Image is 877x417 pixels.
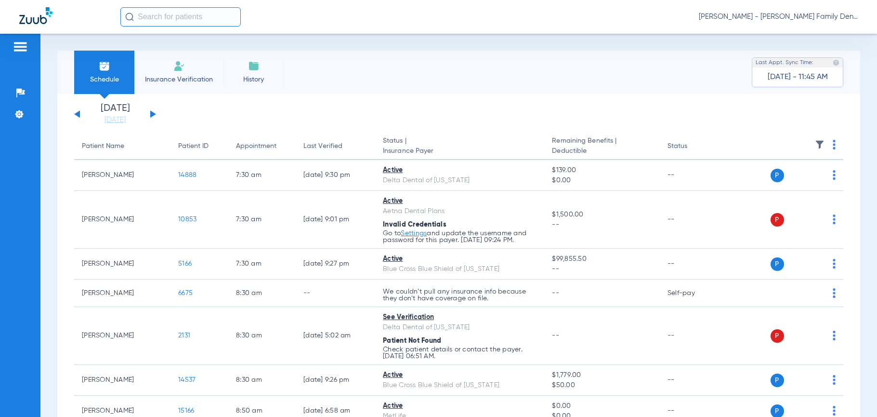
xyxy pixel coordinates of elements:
img: Schedule [99,60,110,72]
span: 10853 [178,216,196,223]
th: Status [660,133,725,160]
td: [DATE] 9:26 PM [296,365,375,396]
a: Settings [401,230,427,237]
td: [DATE] 9:01 PM [296,191,375,249]
span: Insurance Verification [142,75,216,84]
img: group-dot-blue.svg [833,288,836,298]
img: History [248,60,260,72]
img: group-dot-blue.svg [833,406,836,416]
span: Last Appt. Sync Time: [756,58,813,67]
span: [DATE] - 11:45 AM [768,72,828,82]
div: Aetna Dental Plans [383,206,537,216]
div: Last Verified [303,141,367,151]
span: P [771,169,784,182]
span: Insurance Payer [383,146,537,156]
td: 8:30 AM [228,307,296,365]
td: [DATE] 9:30 PM [296,160,375,191]
div: Active [383,165,537,175]
td: -- [660,307,725,365]
td: 8:30 AM [228,365,296,396]
span: 6675 [178,290,193,296]
img: Manual Insurance Verification [173,60,185,72]
td: [PERSON_NAME] [74,365,170,396]
span: $0.00 [552,401,652,411]
th: Status | [375,133,544,160]
img: group-dot-blue.svg [833,170,836,180]
div: Active [383,370,537,380]
div: Active [383,196,537,206]
img: Search Icon [125,13,134,21]
img: group-dot-blue.svg [833,259,836,269]
img: group-dot-blue.svg [833,140,836,149]
td: [DATE] 9:27 PM [296,249,375,280]
div: Patient ID [178,141,221,151]
span: P [771,374,784,387]
div: Active [383,401,537,411]
span: 15166 [178,407,194,414]
td: Self-pay [660,280,725,307]
td: -- [660,365,725,396]
span: Schedule [81,75,127,84]
span: -- [552,290,559,296]
img: last sync help info [833,59,839,66]
span: P [771,329,784,343]
div: Active [383,254,537,264]
td: [PERSON_NAME] [74,191,170,249]
span: Deductible [552,146,652,156]
td: -- [660,160,725,191]
a: [DATE] [86,115,144,125]
td: 7:30 AM [228,160,296,191]
span: 2131 [178,332,190,339]
input: Search for patients [120,7,241,27]
td: 8:30 AM [228,280,296,307]
div: See Verification [383,312,537,323]
span: -- [552,264,652,274]
span: -- [552,220,652,230]
img: group-dot-blue.svg [833,215,836,224]
span: History [231,75,276,84]
div: Delta Dental of [US_STATE] [383,175,537,186]
img: hamburger-icon [13,41,28,53]
td: -- [660,191,725,249]
div: Blue Cross Blue Shield of [US_STATE] [383,264,537,274]
img: group-dot-blue.svg [833,331,836,340]
span: 14888 [178,172,196,178]
span: Invalid Credentials [383,221,446,228]
p: Go to and update the username and password for this payer. [DATE] 09:24 PM. [383,230,537,243]
span: P [771,213,784,227]
img: filter.svg [815,140,825,149]
td: -- [296,280,375,307]
td: [DATE] 5:02 AM [296,307,375,365]
span: $99,855.50 [552,254,652,264]
span: [PERSON_NAME] - [PERSON_NAME] Family Dentistry [699,12,858,22]
span: P [771,257,784,271]
p: Check patient details or contact the payer. [DATE] 06:51 AM. [383,346,537,360]
span: -- [552,332,559,339]
span: 14537 [178,377,196,383]
div: Patient Name [82,141,163,151]
td: [PERSON_NAME] [74,307,170,365]
span: Patient Not Found [383,337,441,344]
div: Appointment [236,141,288,151]
img: group-dot-blue.svg [833,375,836,385]
div: Appointment [236,141,276,151]
td: [PERSON_NAME] [74,249,170,280]
span: $0.00 [552,175,652,186]
td: [PERSON_NAME] [74,280,170,307]
div: Patient Name [82,141,124,151]
div: Delta Dental of [US_STATE] [383,323,537,333]
td: 7:30 AM [228,249,296,280]
span: 5166 [178,260,192,267]
span: $1,779.00 [552,370,652,380]
td: [PERSON_NAME] [74,160,170,191]
div: Last Verified [303,141,342,151]
div: Blue Cross Blue Shield of [US_STATE] [383,380,537,390]
span: $50.00 [552,380,652,390]
td: 7:30 AM [228,191,296,249]
span: $139.00 [552,165,652,175]
img: Zuub Logo [19,7,52,24]
li: [DATE] [86,104,144,125]
td: -- [660,249,725,280]
div: Patient ID [178,141,209,151]
p: We couldn’t pull any insurance info because they don’t have coverage on file. [383,288,537,302]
